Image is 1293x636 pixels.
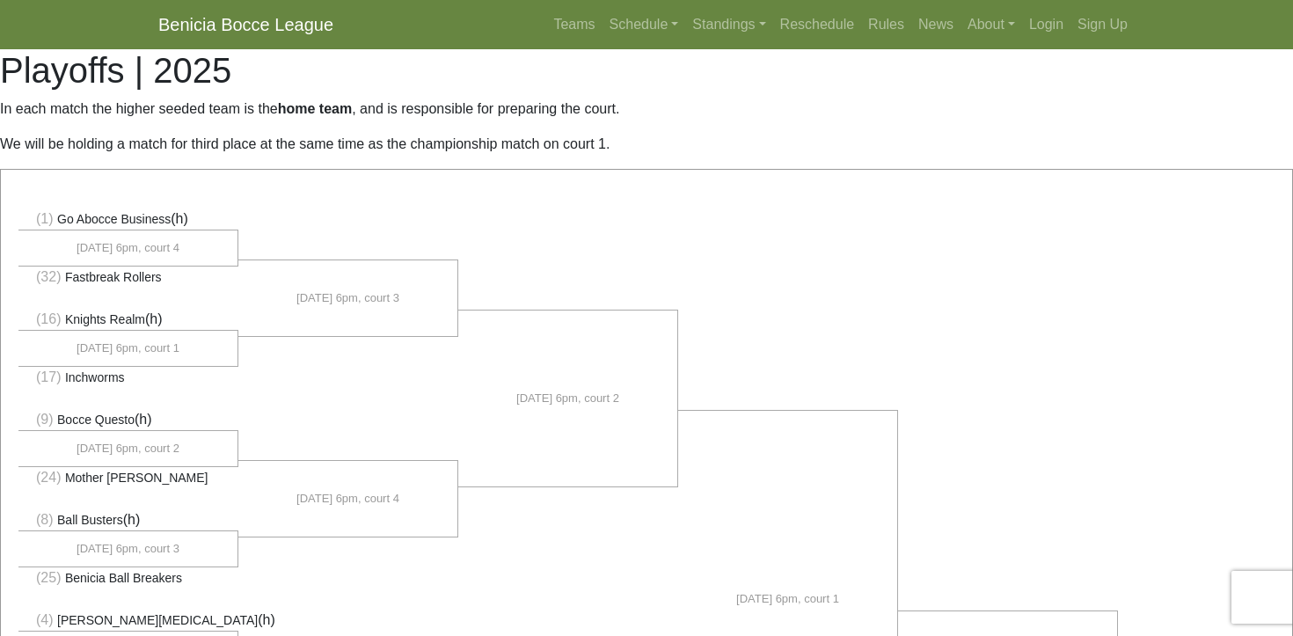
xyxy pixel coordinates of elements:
[18,509,238,531] li: (h)
[18,208,238,230] li: (h)
[1022,7,1070,42] a: Login
[18,309,238,331] li: (h)
[911,7,961,42] a: News
[603,7,686,42] a: Schedule
[57,613,258,627] span: [PERSON_NAME][MEDICAL_DATA]
[516,390,619,407] span: [DATE] 6pm, court 2
[36,269,61,284] span: (32)
[296,289,399,307] span: [DATE] 6pm, court 3
[18,409,238,431] li: (h)
[77,239,179,257] span: [DATE] 6pm, court 4
[77,440,179,457] span: [DATE] 6pm, court 2
[57,413,135,427] span: Bocce Questo
[65,270,162,284] span: Fastbreak Rollers
[546,7,602,42] a: Teams
[65,571,182,585] span: Benicia Ball Breakers
[1070,7,1135,42] a: Sign Up
[77,540,179,558] span: [DATE] 6pm, court 3
[36,412,54,427] span: (9)
[296,490,399,508] span: [DATE] 6pm, court 4
[773,7,862,42] a: Reschedule
[685,7,772,42] a: Standings
[57,513,123,527] span: Ball Busters
[736,590,839,608] span: [DATE] 6pm, court 1
[65,312,145,326] span: Knights Realm
[36,512,54,527] span: (8)
[57,212,171,226] span: Go Abocce Business
[158,7,333,42] a: Benicia Bocce League
[65,370,125,384] span: Inchworms
[36,369,61,384] span: (17)
[77,340,179,357] span: [DATE] 6pm, court 1
[18,610,238,632] li: (h)
[36,311,61,326] span: (16)
[36,211,54,226] span: (1)
[278,101,352,116] strong: home team
[36,612,54,627] span: (4)
[961,7,1022,42] a: About
[36,570,61,585] span: (25)
[65,471,208,485] span: Mother [PERSON_NAME]
[36,470,61,485] span: (24)
[861,7,911,42] a: Rules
